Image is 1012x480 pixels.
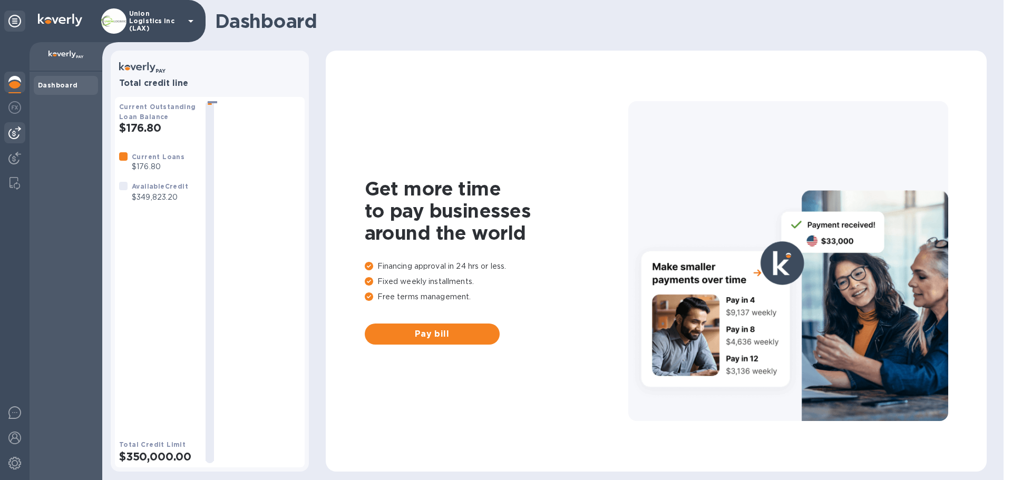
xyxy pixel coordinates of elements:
p: Union Logistics Inc (LAX) [129,10,182,32]
img: Logo [38,14,82,26]
h1: Get more time to pay businesses around the world [365,178,628,244]
div: Unpin categories [4,11,25,32]
p: Fixed weekly installments. [365,276,628,287]
b: Current Outstanding Loan Balance [119,103,196,121]
p: Free terms management. [365,291,628,302]
p: $176.80 [132,161,184,172]
p: $349,823.20 [132,192,188,203]
h3: Total credit line [119,79,300,89]
b: Dashboard [38,81,78,89]
b: Available Credit [132,182,188,190]
span: Pay bill [373,328,491,340]
b: Total Credit Limit [119,440,186,448]
b: Current Loans [132,153,184,161]
button: Pay bill [365,324,500,345]
h2: $176.80 [119,121,197,134]
h2: $350,000.00 [119,450,197,463]
img: Foreign exchange [8,101,21,114]
p: Financing approval in 24 hrs or less. [365,261,628,272]
h1: Dashboard [215,10,981,32]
